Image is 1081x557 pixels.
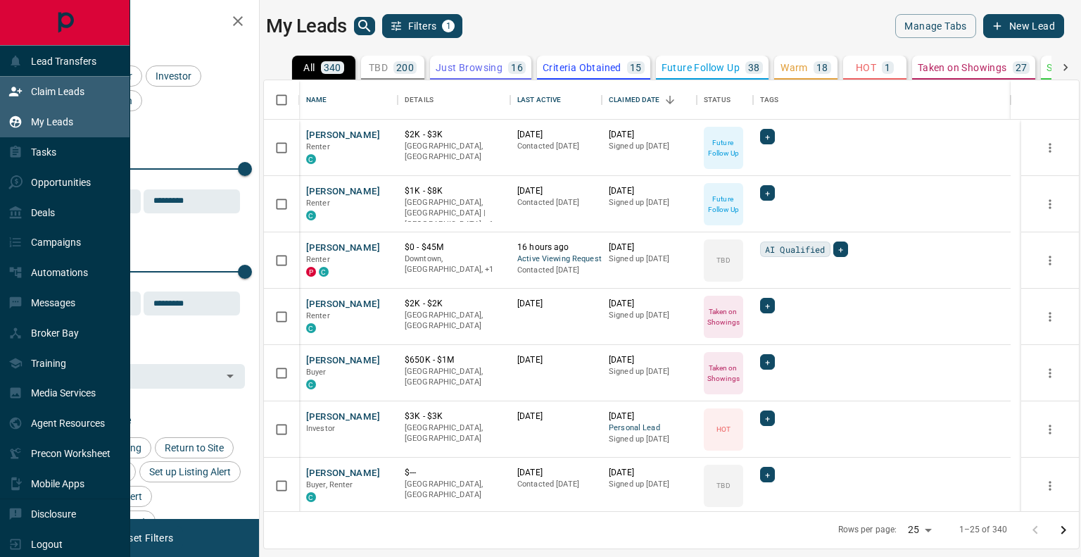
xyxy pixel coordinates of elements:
span: + [765,355,770,369]
div: Tags [760,80,779,120]
p: Rows per page: [838,524,897,536]
p: Signed up [DATE] [609,197,690,208]
div: Name [299,80,398,120]
span: Buyer [306,368,327,377]
div: condos.ca [306,154,316,164]
p: Warm [780,63,808,73]
span: Buyer, Renter [306,480,353,489]
span: Renter [306,255,330,264]
p: [DATE] [609,185,690,197]
p: [DATE] [517,354,595,366]
span: + [765,130,770,144]
p: 18 [816,63,828,73]
span: Investor [306,424,335,433]
span: Renter [306,142,330,151]
span: Investor [151,70,196,82]
p: Contacted [DATE] [517,197,595,208]
p: $--- [405,467,503,479]
p: [GEOGRAPHIC_DATA], [GEOGRAPHIC_DATA] [405,366,503,388]
p: [DATE] [609,411,690,423]
h2: Filters [45,14,245,31]
button: Reset Filters [107,526,182,550]
div: property.ca [306,267,316,277]
p: HOT [856,63,876,73]
p: 200 [396,63,414,73]
p: [GEOGRAPHIC_DATA], [GEOGRAPHIC_DATA] [405,310,503,332]
p: HOT [716,424,731,434]
p: 27 [1016,63,1028,73]
div: Details [398,80,510,120]
span: + [765,468,770,482]
p: Criteria Obtained [543,63,621,73]
p: Toronto [405,197,503,230]
p: All [303,63,315,73]
button: more [1039,137,1061,158]
div: Last Active [510,80,602,120]
div: condos.ca [306,492,316,502]
p: [DATE] [609,242,690,254]
p: [DATE] [517,467,595,479]
button: more [1039,194,1061,215]
p: [DATE] [609,467,690,479]
p: Taken on Showings [705,306,742,327]
span: + [838,242,843,256]
button: more [1039,475,1061,496]
span: + [765,299,770,313]
p: [GEOGRAPHIC_DATA], [GEOGRAPHIC_DATA] [405,479,503,501]
div: + [760,354,775,370]
div: Status [697,80,753,120]
span: Set up Listing Alert [144,466,236,477]
div: Status [704,80,731,120]
button: [PERSON_NAME] [306,467,380,480]
button: more [1039,250,1061,271]
div: condos.ca [306,211,316,220]
p: Future Follow Up [705,137,742,158]
button: more [1039,419,1061,440]
div: + [760,185,775,201]
span: Active Viewing Request [517,254,595,265]
p: Taken on Showings [918,63,1007,73]
button: [PERSON_NAME] [306,354,380,368]
p: Future Follow Up [705,194,742,215]
p: Contacted [DATE] [517,141,595,152]
span: Renter [306,311,330,320]
span: 1 [443,21,453,31]
button: Open [220,366,240,386]
button: Filters1 [382,14,463,38]
div: + [760,298,775,313]
div: Claimed Date [602,80,697,120]
p: Contacted [DATE] [517,265,595,276]
button: [PERSON_NAME] [306,129,380,142]
p: 16 [511,63,523,73]
p: [GEOGRAPHIC_DATA], [GEOGRAPHIC_DATA] [405,423,503,444]
div: + [760,129,775,144]
span: Return to Site [160,442,229,453]
p: $2K - $3K [405,129,503,141]
p: Just Browsing [436,63,502,73]
div: + [760,467,775,482]
p: Signed up [DATE] [609,366,690,377]
p: 340 [324,63,341,73]
p: Contacted [DATE] [517,479,595,490]
button: more [1039,363,1061,384]
div: Tags [753,80,1011,120]
p: [GEOGRAPHIC_DATA], [GEOGRAPHIC_DATA] [405,141,503,163]
p: $650K - $1M [405,354,503,366]
p: $3K - $3K [405,411,503,423]
p: $1K - $8K [405,185,503,197]
p: 1 [885,63,890,73]
p: 16 hours ago [517,242,595,254]
p: Signed up [DATE] [609,254,690,265]
p: 15 [630,63,642,73]
p: $0 - $45M [405,242,503,254]
p: TBD [716,255,730,265]
div: condos.ca [306,323,316,333]
span: + [765,411,770,425]
p: TBD [716,480,730,491]
button: [PERSON_NAME] [306,242,380,255]
p: [DATE] [517,185,595,197]
button: [PERSON_NAME] [306,185,380,199]
span: AI Qualified [765,242,826,256]
button: [PERSON_NAME] [306,298,380,311]
span: Renter [306,199,330,208]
